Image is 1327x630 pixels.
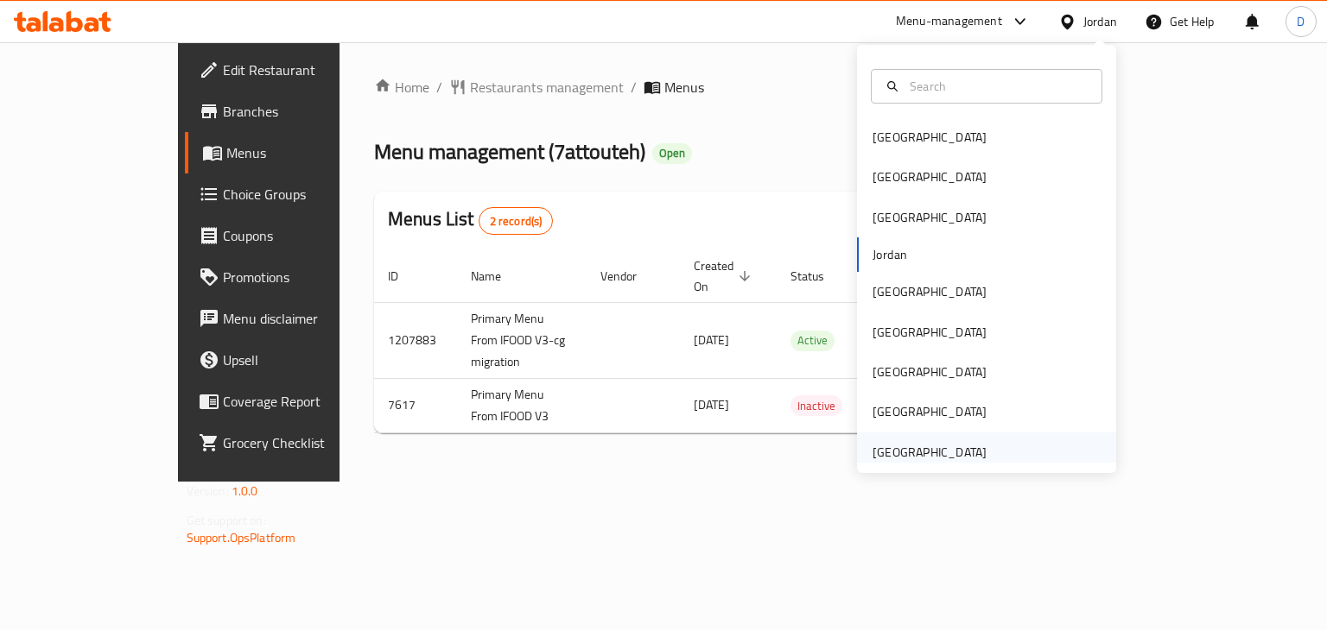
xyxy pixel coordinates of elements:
[873,443,987,462] div: [GEOGRAPHIC_DATA]
[694,394,729,416] span: [DATE]
[479,213,553,230] span: 2 record(s)
[873,402,987,421] div: [GEOGRAPHIC_DATA]
[226,142,386,163] span: Menus
[223,391,386,412] span: Coverage Report
[374,132,645,171] span: Menu management ( 7attouteh )
[1297,12,1305,31] span: D
[223,60,386,80] span: Edit Restaurant
[374,250,1233,433] table: enhanced table
[873,282,987,301] div: [GEOGRAPHIC_DATA]
[185,381,400,422] a: Coverage Report
[790,331,835,351] div: Active
[185,49,400,91] a: Edit Restaurant
[790,331,835,350] span: Active
[374,302,457,378] td: 1207883
[223,432,386,453] span: Grocery Checklist
[185,339,400,381] a: Upsell
[790,396,842,416] span: Inactive
[374,378,457,432] td: 7617
[664,77,704,98] span: Menus
[790,266,847,287] span: Status
[470,77,624,98] span: Restaurants management
[223,308,386,329] span: Menu disclaimer
[374,77,1114,98] nav: breadcrumb
[187,480,229,502] span: Version:
[223,267,386,287] span: Promotions
[457,378,587,432] td: Primary Menu From IFOOD V3
[896,11,1002,32] div: Menu-management
[223,225,386,246] span: Coupons
[449,77,624,98] a: Restaurants management
[187,526,296,549] a: Support.OpsPlatform
[185,91,400,132] a: Branches
[388,266,421,287] span: ID
[374,77,429,98] a: Home
[185,298,400,339] a: Menu disclaimer
[600,266,659,287] span: Vendor
[471,266,524,287] span: Name
[479,207,554,235] div: Total records count
[223,184,386,205] span: Choice Groups
[185,256,400,298] a: Promotions
[694,329,729,351] span: [DATE]
[185,422,400,463] a: Grocery Checklist
[223,101,386,122] span: Branches
[873,208,987,227] div: [GEOGRAPHIC_DATA]
[185,132,400,173] a: Menus
[652,146,692,161] span: Open
[873,323,987,342] div: [GEOGRAPHIC_DATA]
[457,302,587,378] td: Primary Menu From IFOOD V3-cg migration
[873,167,987,186] div: [GEOGRAPHIC_DATA]
[187,509,266,532] span: Get support on:
[873,128,987,147] div: [GEOGRAPHIC_DATA]
[223,350,386,370] span: Upsell
[185,173,400,215] a: Choice Groups
[436,77,442,98] li: /
[652,143,692,164] div: Open
[388,206,553,235] h2: Menus List
[873,362,987,381] div: [GEOGRAPHIC_DATA]
[185,215,400,256] a: Coupons
[694,255,756,297] span: Created On
[903,77,1091,96] input: Search
[1083,12,1117,31] div: Jordan
[631,77,637,98] li: /
[232,480,258,502] span: 1.0.0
